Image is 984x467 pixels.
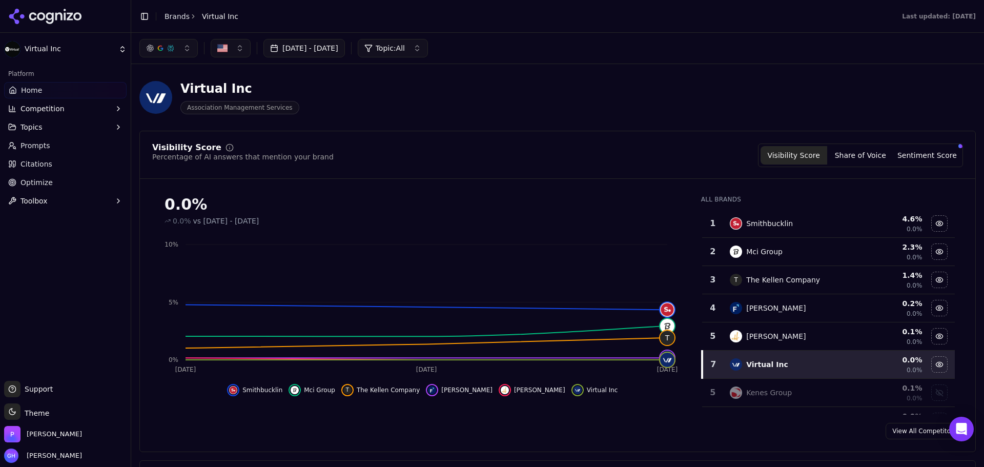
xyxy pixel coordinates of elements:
[856,383,922,393] div: 0.1 %
[931,356,948,373] button: Hide virtual inc data
[4,426,82,442] button: Open organization switcher
[907,253,922,261] span: 0.0%
[20,159,52,169] span: Citations
[173,216,191,226] span: 0.0%
[20,384,53,394] span: Support
[746,275,820,285] div: The Kellen Company
[193,216,259,226] span: vs [DATE] - [DATE]
[706,330,720,342] div: 5
[702,266,955,294] tr: 3TThe Kellen Company1.4%0.0%Hide the kellen company data
[701,195,955,204] div: All Brands
[894,146,960,165] button: Sentiment Score
[746,359,788,370] div: Virtual Inc
[304,386,335,394] span: Mci Group
[426,384,493,396] button: Hide freeman data
[702,210,955,238] tr: 1smithbucklinSmithbucklin4.6%0.0%Hide smithbucklin data
[907,366,922,374] span: 0.0%
[730,246,742,258] img: mci group
[501,386,509,394] img: hargrove
[706,387,720,399] div: 5
[514,386,565,394] span: [PERSON_NAME]
[202,11,238,22] span: Virtual Inc
[4,137,127,154] a: Prompts
[730,217,742,230] img: smithbucklin
[907,281,922,290] span: 0.0%
[907,310,922,318] span: 0.0%
[169,356,178,363] tspan: 0%
[702,351,955,379] tr: 7virtual incVirtual Inc0.0%0.0%Hide virtual inc data
[746,303,806,313] div: [PERSON_NAME]
[4,449,82,463] button: Open user button
[706,217,720,230] div: 1
[20,140,50,151] span: Prompts
[4,82,127,98] a: Home
[291,386,299,394] img: mci group
[856,327,922,337] div: 0.1 %
[428,386,436,394] img: freeman
[180,101,299,114] span: Association Management Services
[376,43,405,53] span: Topic: All
[4,193,127,209] button: Toolbox
[931,413,948,429] button: Show association headquarters, inc. data
[4,156,127,172] a: Citations
[660,353,674,367] img: virtual inc
[702,294,955,322] tr: 4freeman[PERSON_NAME]0.2%0.0%Hide freeman data
[730,358,742,371] img: virtual inc
[27,430,82,439] span: Perrill
[856,355,922,365] div: 0.0 %
[152,152,334,162] div: Percentage of AI answers that mention your brand
[931,272,948,288] button: Hide the kellen company data
[20,122,43,132] span: Topics
[746,218,793,229] div: Smithbucklin
[4,119,127,135] button: Topics
[657,366,678,373] tspan: [DATE]
[341,384,420,396] button: Hide the kellen company data
[4,426,20,442] img: Perrill
[23,451,82,460] span: [PERSON_NAME]
[907,225,922,233] span: 0.0%
[139,81,172,114] img: Virtual Inc
[907,394,922,402] span: 0.0%
[4,100,127,117] button: Competition
[730,387,742,399] img: kenes group
[660,319,674,333] img: mci group
[4,66,127,82] div: Platform
[856,298,922,309] div: 0.2 %
[706,246,720,258] div: 2
[587,386,618,394] span: Virtual Inc
[169,299,178,306] tspan: 5%
[263,39,345,57] button: [DATE] - [DATE]
[730,302,742,314] img: freeman
[4,449,18,463] img: Grace Hallen
[931,384,948,401] button: Show kenes group data
[20,409,49,417] span: Theme
[289,384,335,396] button: Hide mci group data
[573,386,582,394] img: virtual inc
[499,384,565,396] button: Hide hargrove data
[20,196,48,206] span: Toolbox
[706,302,720,314] div: 4
[707,358,720,371] div: 7
[343,386,352,394] span: T
[175,366,196,373] tspan: [DATE]
[152,144,221,152] div: Visibility Score
[931,300,948,316] button: Hide freeman data
[702,407,955,435] tr: 0.0%Show association headquarters, inc. data
[4,41,20,57] img: Virtual Inc
[4,174,127,191] a: Optimize
[886,423,963,439] a: View All Competitors
[20,177,53,188] span: Optimize
[441,386,493,394] span: [PERSON_NAME]
[660,302,674,317] img: smithbucklin
[660,351,674,365] img: freeman
[217,43,228,53] img: US
[242,386,282,394] span: Smithbucklin
[702,322,955,351] tr: 5hargrove[PERSON_NAME]0.1%0.0%Hide hargrove data
[165,195,681,214] div: 0.0%
[706,274,720,286] div: 3
[746,331,806,341] div: [PERSON_NAME]
[761,146,827,165] button: Visibility Score
[856,270,922,280] div: 1.4 %
[165,11,238,22] nav: breadcrumb
[702,379,955,407] tr: 5kenes groupKenes Group0.1%0.0%Show kenes group data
